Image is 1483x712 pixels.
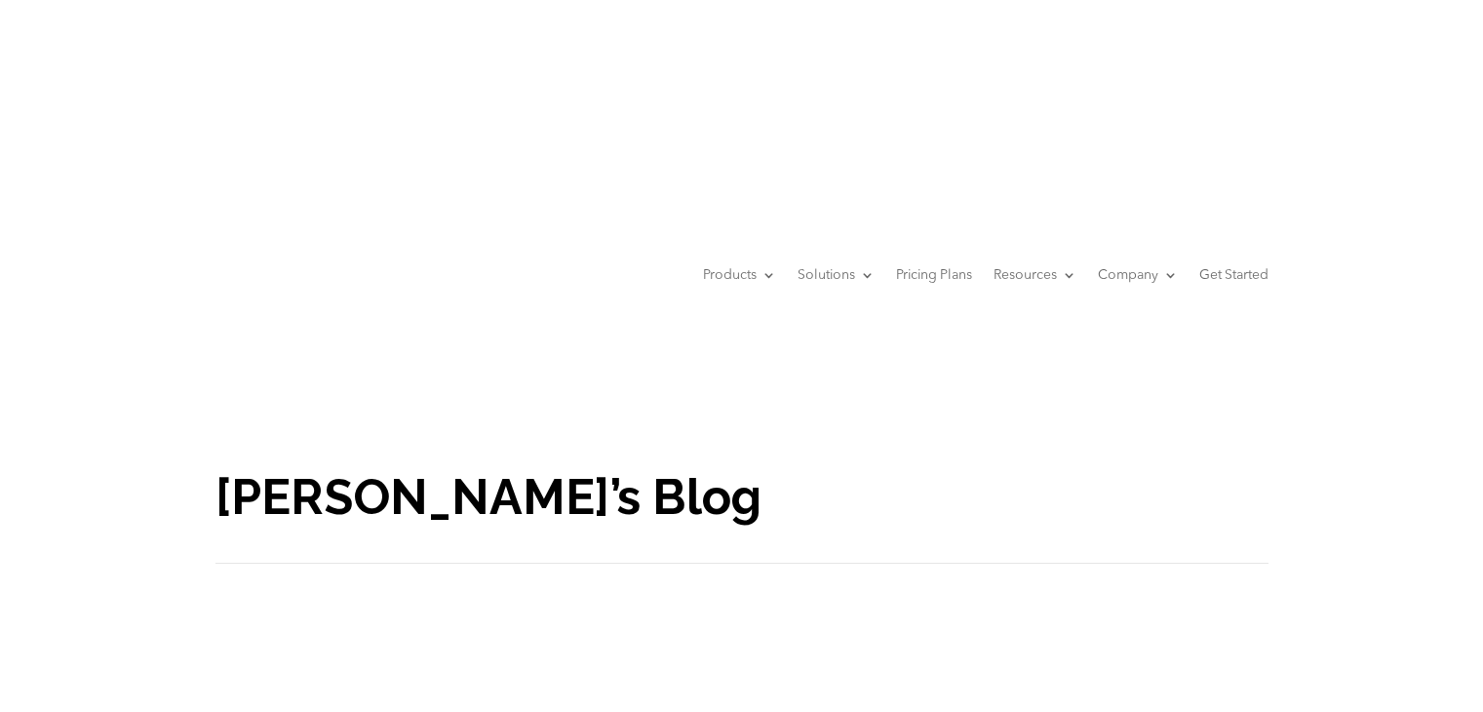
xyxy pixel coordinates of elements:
[215,470,1268,534] h1: [PERSON_NAME]’s Blog
[896,238,972,312] a: Pricing Plans
[1098,238,1178,312] a: Company
[798,238,875,312] a: Solutions
[703,238,776,312] a: Products
[1199,238,1268,312] a: Get Started
[994,238,1076,312] a: Resources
